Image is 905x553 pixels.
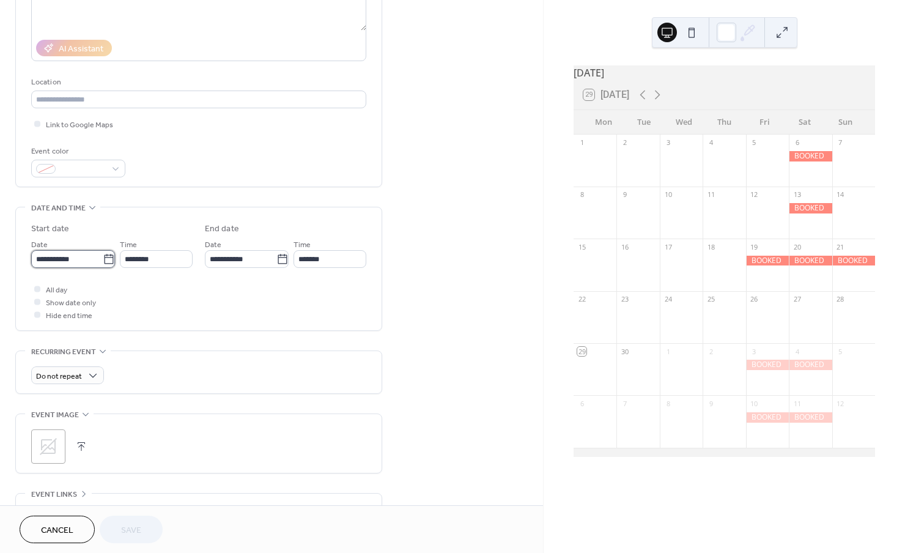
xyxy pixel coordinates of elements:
span: Date [205,239,221,251]
div: 26 [750,295,759,304]
div: ••• [16,494,382,519]
div: End date [205,223,239,236]
div: Sun [825,110,865,135]
div: 18 [706,242,715,251]
span: All day [46,284,67,297]
div: 7 [620,399,629,408]
span: Time [294,239,311,251]
div: 11 [792,399,802,408]
div: 8 [663,399,673,408]
div: 25 [706,295,715,304]
div: BOOKED [789,412,832,423]
div: 20 [792,242,802,251]
div: ; [31,429,65,464]
div: 3 [750,347,759,356]
span: Show date only [46,297,96,310]
div: 10 [663,190,673,199]
div: Thu [704,110,745,135]
div: 23 [620,295,629,304]
span: Link to Google Maps [46,119,113,132]
div: 14 [836,190,845,199]
div: 6 [792,138,802,147]
div: 13 [792,190,802,199]
div: 4 [792,347,802,356]
div: 1 [577,138,586,147]
div: 12 [750,190,759,199]
div: 27 [792,295,802,304]
div: Event color [31,145,123,158]
span: Date and time [31,202,86,215]
div: 15 [577,242,586,251]
div: 6 [577,399,586,408]
div: BOOKED [746,256,789,266]
div: 28 [836,295,845,304]
div: [DATE] [574,65,875,80]
div: 16 [620,242,629,251]
span: Hide end time [46,310,92,322]
div: Location [31,76,364,89]
div: 2 [706,347,715,356]
span: Cancel [41,524,73,537]
span: Do not repeat [36,369,82,384]
span: Recurring event [31,346,96,358]
div: 7 [836,138,845,147]
div: 29 [577,347,586,356]
span: Time [120,239,137,251]
div: Sat [785,110,825,135]
span: Event links [31,488,77,501]
div: 5 [750,138,759,147]
div: BOOKED [746,412,789,423]
div: 10 [750,399,759,408]
div: BOOKED [789,203,832,213]
div: Mon [583,110,624,135]
div: Start date [31,223,69,236]
div: 4 [706,138,715,147]
div: Fri [744,110,785,135]
div: Tue [624,110,664,135]
div: BOOKED [789,151,832,161]
div: 2 [620,138,629,147]
div: 9 [706,399,715,408]
div: 24 [663,295,673,304]
div: 3 [663,138,673,147]
div: 5 [836,347,845,356]
span: Date [31,239,48,251]
div: BOOKED [746,360,789,370]
div: BOOKED [832,256,875,266]
div: 30 [620,347,629,356]
span: Event image [31,409,79,421]
div: BOOKED [789,360,832,370]
div: 21 [836,242,845,251]
div: 12 [836,399,845,408]
div: 8 [577,190,586,199]
div: BOOKED [789,256,832,266]
div: 17 [663,242,673,251]
div: 22 [577,295,586,304]
div: Wed [664,110,704,135]
div: 9 [620,190,629,199]
div: 19 [750,242,759,251]
div: 11 [706,190,715,199]
button: Cancel [20,516,95,543]
div: 1 [663,347,673,356]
